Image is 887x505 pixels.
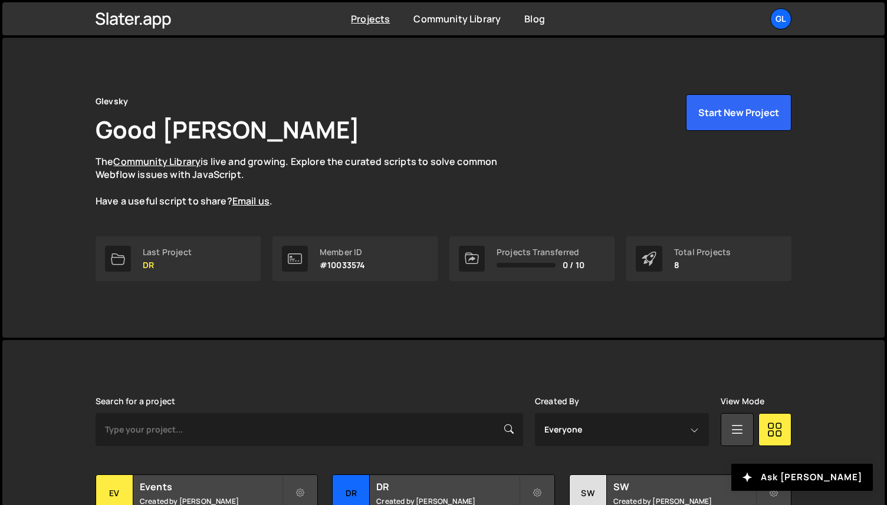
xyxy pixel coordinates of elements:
a: Gl [770,8,791,29]
p: DR [143,260,192,270]
a: Email us [232,194,270,207]
h2: Events [140,480,282,493]
button: Ask [PERSON_NAME] [731,464,873,491]
label: View Mode [721,397,764,406]
label: Search for a project [96,397,175,406]
p: #10033574 [320,260,365,270]
h1: Good [PERSON_NAME] [96,113,360,146]
label: Created By [535,397,580,406]
div: Total Projects [674,247,731,257]
span: 0 / 10 [563,260,584,270]
p: The is live and growing. Explore the curated scripts to solve common Webflow issues with JavaScri... [96,155,520,208]
h2: DR [376,480,518,493]
h2: SW [613,480,755,493]
a: Community Library [413,12,501,25]
div: Glevsky [96,94,128,108]
a: Community Library [113,155,201,168]
div: Projects Transferred [497,247,584,257]
button: Start New Project [686,94,791,131]
p: 8 [674,260,731,270]
div: Last Project [143,247,192,257]
input: Type your project... [96,413,523,446]
a: Blog [524,12,545,25]
a: Projects [351,12,390,25]
a: Last Project DR [96,236,261,281]
div: Member ID [320,247,365,257]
